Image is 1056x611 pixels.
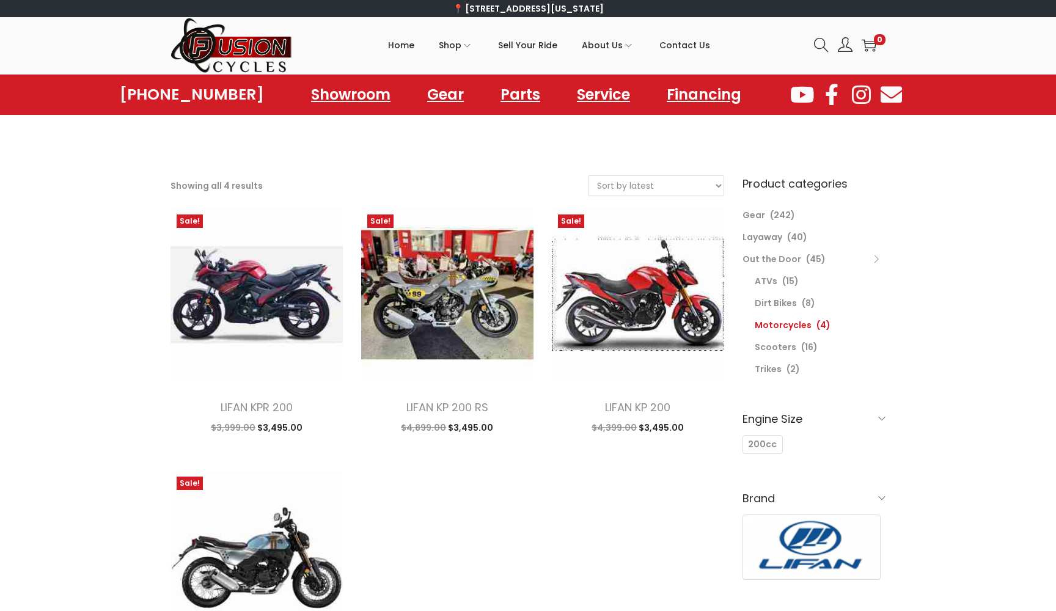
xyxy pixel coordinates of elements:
span: (40) [787,231,807,243]
span: $ [257,422,263,434]
span: (242) [770,209,795,221]
a: Gear [743,209,765,221]
span: 4,399.00 [592,422,637,434]
span: 3,999.00 [211,422,255,434]
a: LIFAN KP 200 [605,400,670,415]
span: $ [448,422,453,434]
a: Out the Door [743,253,801,265]
span: 3,495.00 [639,422,684,434]
nav: Primary navigation [293,18,805,73]
a: Sell Your Ride [498,18,557,73]
span: (4) [816,319,831,331]
p: Showing all 4 results [170,177,263,194]
span: $ [639,422,644,434]
img: Woostify retina logo [170,17,293,74]
span: 3,495.00 [257,422,302,434]
span: (45) [806,253,826,265]
a: Motorcycles [755,319,812,331]
a: Scooters [755,341,796,353]
span: $ [592,422,597,434]
a: Financing [654,81,754,109]
a: Shop [439,18,474,73]
a: 0 [862,38,876,53]
nav: Menu [299,81,754,109]
h6: Brand [743,484,886,513]
span: (2) [787,363,800,375]
span: $ [401,422,406,434]
a: Layaway [743,231,782,243]
a: Dirt Bikes [755,297,797,309]
span: $ [211,422,216,434]
a: LIFAN KP 200 RS [406,400,488,415]
a: ATVs [755,275,777,287]
span: Home [388,30,414,60]
a: Service [565,81,642,109]
span: 200cc [748,438,777,451]
a: LIFAN KPR 200 [221,400,293,415]
span: Contact Us [659,30,710,60]
h6: Engine Size [743,404,886,433]
a: Home [388,18,414,73]
a: Contact Us [659,18,710,73]
span: About Us [582,30,623,60]
a: About Us [582,18,635,73]
a: Showroom [299,81,403,109]
img: Lifan [743,515,880,580]
span: (15) [782,275,799,287]
a: Trikes [755,363,782,375]
h6: Product categories [743,175,886,192]
span: 4,899.00 [401,422,446,434]
select: Shop order [588,176,724,196]
span: 3,495.00 [448,422,493,434]
a: Gear [415,81,476,109]
a: [PHONE_NUMBER] [120,86,264,103]
span: Shop [439,30,461,60]
a: Parts [488,81,552,109]
a: 📍 [STREET_ADDRESS][US_STATE] [453,2,604,15]
span: (16) [801,341,818,353]
span: Sell Your Ride [498,30,557,60]
span: (8) [802,297,815,309]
